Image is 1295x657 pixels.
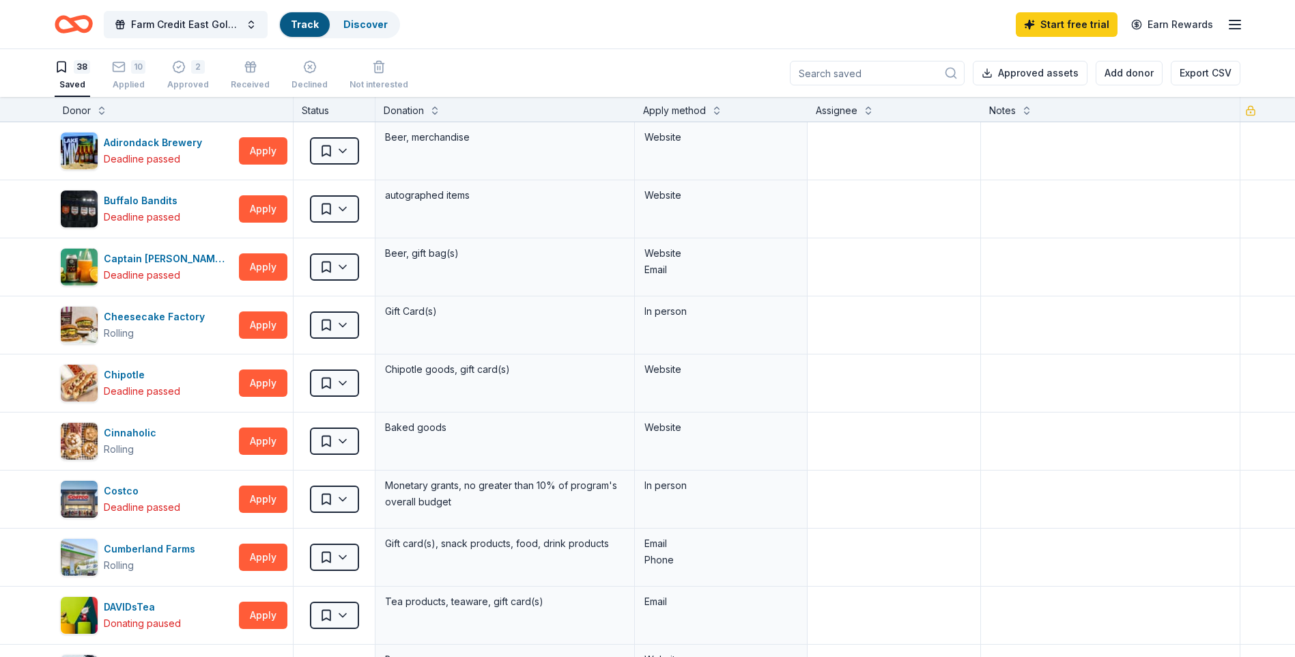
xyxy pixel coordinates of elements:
button: Apply [239,486,287,513]
div: Status [294,97,375,122]
div: Received [231,79,270,90]
div: Email [644,593,797,610]
input: Search saved [790,61,965,85]
div: Deadline passed [104,209,180,225]
img: Image for Buffalo Bandits [61,191,98,227]
img: Image for Cheesecake Factory [61,307,98,344]
div: Costco [104,483,180,499]
div: In person [644,477,797,494]
div: 10 [131,60,145,74]
button: Apply [239,602,287,629]
div: autographed items [384,186,626,205]
button: Farm Credit East Golf Classic [104,11,268,38]
div: Donor [63,102,91,119]
button: Declined [291,55,328,97]
button: 2Approved [167,55,209,97]
div: Assignee [816,102,857,119]
button: Not interested [350,55,408,97]
div: Deadline passed [104,267,180,283]
button: Image for Cheesecake FactoryCheesecake FactoryRolling [60,306,233,344]
div: 2 [191,60,205,74]
div: Approved [167,79,209,90]
img: Image for Adirondack Brewery [61,132,98,169]
div: Phone [644,552,797,568]
div: Chipotle [104,367,180,383]
button: Image for CostcoCostcoDeadline passed [60,480,233,518]
a: Start free trial [1016,12,1118,37]
div: Tea products, teaware, gift card(s) [384,592,626,611]
div: Chipotle goods, gift card(s) [384,360,626,379]
a: Discover [343,18,388,30]
img: Image for Costco [61,481,98,518]
button: Image for DAVIDsTeaDAVIDsTeaDonating paused [60,596,233,634]
button: TrackDiscover [279,11,400,38]
button: Apply [239,544,287,571]
button: Received [231,55,270,97]
div: Website [644,245,797,262]
div: Deadline passed [104,383,180,400]
div: Beer, gift bag(s) [384,244,626,263]
div: Cheesecake Factory [104,309,210,325]
button: Image for Cumberland FarmsCumberland FarmsRolling [60,538,233,576]
button: Add donor [1096,61,1163,85]
div: Donation [384,102,424,119]
div: Deadline passed [104,499,180,516]
div: Notes [989,102,1016,119]
div: Declined [291,79,328,90]
a: Earn Rewards [1123,12,1221,37]
div: 38 [74,60,90,74]
div: DAVIDsTea [104,599,181,615]
img: Image for Cumberland Farms [61,539,98,576]
div: Rolling [104,557,134,574]
button: Apply [239,137,287,165]
img: Image for DAVIDsTea [61,597,98,634]
div: Applied [112,79,145,90]
div: Buffalo Bandits [104,193,183,209]
button: Image for Buffalo BanditsBuffalo BanditsDeadline passed [60,190,233,228]
button: Image for CinnaholicCinnaholicRolling [60,422,233,460]
button: Apply [239,369,287,397]
div: Baked goods [384,418,626,437]
div: Beer, merchandise [384,128,626,147]
button: Image for Captain Lawrence Brewing CompanyCaptain [PERSON_NAME] Brewing CompanyDeadline passed [60,248,233,286]
div: Rolling [104,441,134,458]
button: Image for Adirondack BreweryAdirondack BreweryDeadline passed [60,132,233,170]
div: Captain [PERSON_NAME] Brewing Company [104,251,233,267]
div: Donating paused [104,615,181,632]
a: Home [55,8,93,40]
div: Apply method [643,102,706,119]
div: Adirondack Brewery [104,135,208,151]
button: Apply [239,311,287,339]
div: Website [644,187,797,204]
div: Gift Card(s) [384,302,626,321]
div: Website [644,361,797,378]
img: Image for Chipotle [61,365,98,402]
div: Not interested [350,79,408,90]
button: Image for ChipotleChipotleDeadline passed [60,364,233,402]
span: Farm Credit East Golf Classic [131,16,240,33]
div: Website [644,419,797,436]
div: Gift card(s), snack products, food, drink products [384,534,626,553]
button: 10Applied [112,55,145,97]
div: In person [644,303,797,320]
div: Website [644,129,797,145]
div: Deadline passed [104,151,180,167]
button: Apply [239,428,287,455]
div: Saved [55,79,90,90]
button: Apply [239,195,287,223]
img: Image for Captain Lawrence Brewing Company [61,249,98,285]
div: Monetary grants, no greater than 10% of program's overall budget [384,476,626,512]
div: Cinnaholic [104,425,162,441]
div: Email [644,535,797,552]
button: Approved assets [973,61,1087,85]
img: Image for Cinnaholic [61,423,98,460]
div: Rolling [104,325,134,341]
button: 38Saved [55,55,90,97]
button: Export CSV [1171,61,1240,85]
div: Email [644,262,797,278]
div: Cumberland Farms [104,541,201,557]
a: Track [291,18,319,30]
button: Apply [239,253,287,281]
